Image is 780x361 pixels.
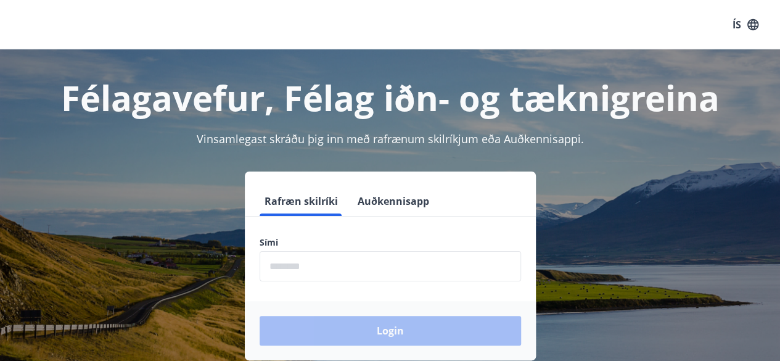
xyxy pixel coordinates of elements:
[353,186,434,216] button: Auðkennisapp
[197,131,584,146] span: Vinsamlegast skráðu þig inn með rafrænum skilríkjum eða Auðkennisappi.
[260,236,521,249] label: Sími
[15,74,765,121] h1: Félagavefur, Félag iðn- og tæknigreina
[726,14,765,36] button: ÍS
[260,186,343,216] button: Rafræn skilríki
